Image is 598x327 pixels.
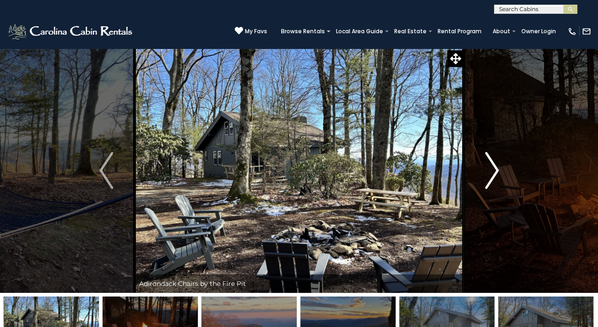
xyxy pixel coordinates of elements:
[488,25,515,38] a: About
[78,48,135,293] button: Previous
[331,25,388,38] a: Local Area Guide
[485,152,499,189] img: arrow
[134,274,464,293] div: Adirondack Chairs by the Fire Pit
[567,27,577,36] img: phone-regular-white.png
[7,22,135,41] img: White-1-2.png
[582,27,591,36] img: mail-regular-white.png
[390,25,431,38] a: Real Estate
[433,25,486,38] a: Rental Program
[517,25,561,38] a: Owner Login
[245,27,267,36] span: My Favs
[276,25,330,38] a: Browse Rentals
[99,152,113,189] img: arrow
[464,48,520,293] button: Next
[235,26,267,36] a: My Favs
